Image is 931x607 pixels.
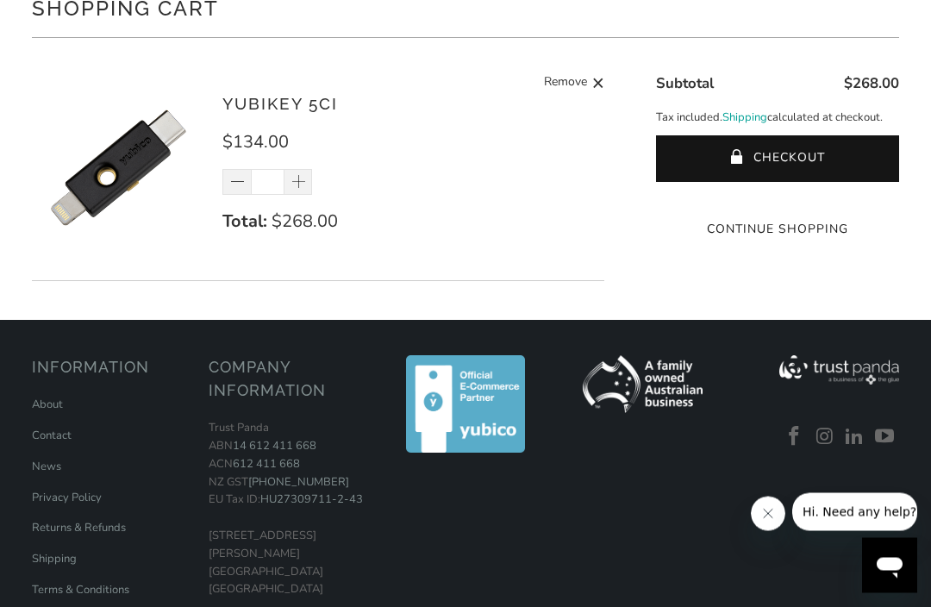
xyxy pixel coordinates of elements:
a: Remove [544,73,604,95]
a: 14 612 411 668 [233,439,316,454]
span: $134.00 [222,131,289,154]
iframe: Message from company [792,493,917,531]
span: $268.00 [844,74,899,94]
a: 612 411 668 [233,457,300,472]
a: Trust Panda Australia on LinkedIn [842,427,868,449]
a: HU27309711-2-43 [260,492,363,508]
span: Subtotal [656,74,714,94]
span: Remove [544,73,587,95]
a: Trust Panda Australia on Facebook [782,427,808,449]
a: Continue Shopping [656,221,899,240]
a: Returns & Refunds [32,521,126,536]
img: YubiKey 5Ci [32,82,205,255]
a: YubiKey 5Ci [222,95,338,114]
a: Terms & Conditions [32,583,129,598]
a: Shipping [722,110,767,128]
p: Trust Panda ABN ACN NZ GST EU Tax ID: [STREET_ADDRESS][PERSON_NAME] [GEOGRAPHIC_DATA] [GEOGRAPHIC... [209,420,368,599]
a: Privacy Policy [32,491,102,506]
a: Contact [32,429,72,444]
iframe: Close message [751,497,785,531]
a: Trust Panda Australia on Instagram [812,427,838,449]
a: Trust Panda Australia on YouTube [872,427,897,449]
iframe: Button to launch messaging window [862,538,917,593]
a: About [32,397,63,413]
a: Shipping [32,552,77,567]
p: Tax included. calculated at checkout. [656,110,899,128]
strong: Total: [222,210,267,234]
a: [PHONE_NUMBER] [248,475,349,491]
span: $268.00 [272,210,338,234]
a: News [32,460,61,475]
button: Checkout [656,136,899,183]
